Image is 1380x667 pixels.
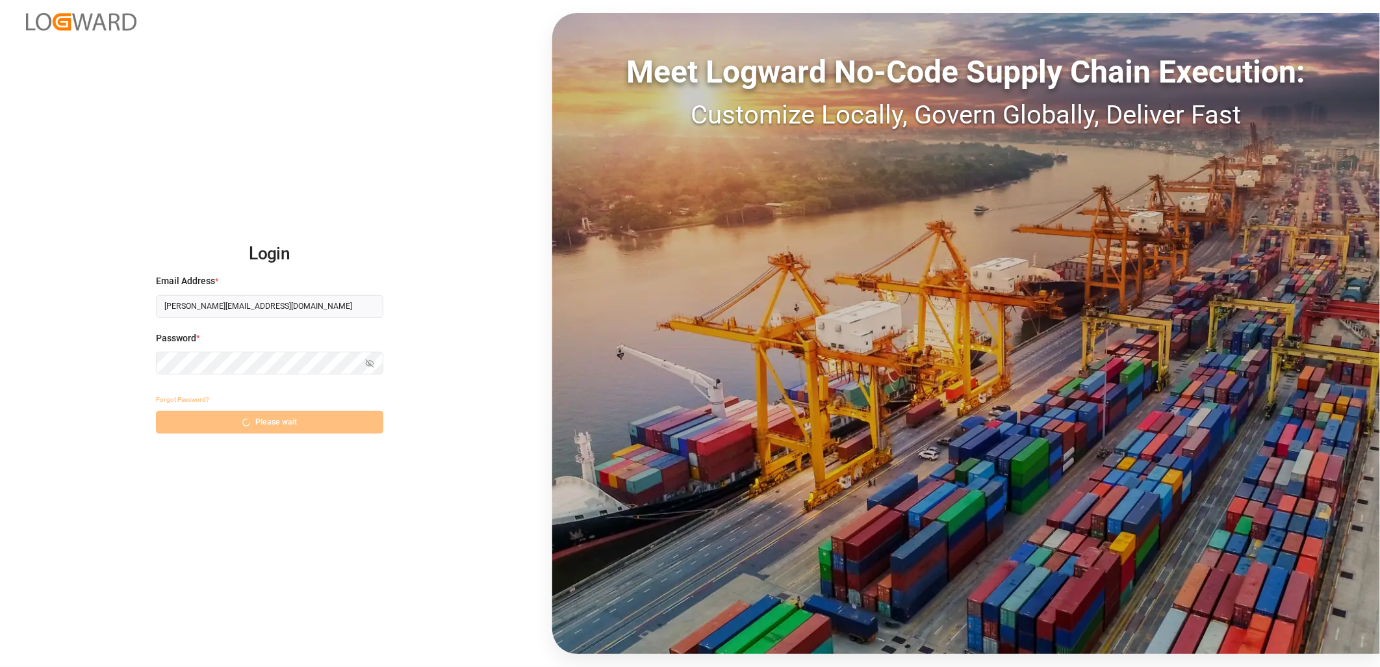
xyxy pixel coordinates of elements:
img: Logward_new_orange.png [26,13,136,31]
h2: Login [156,233,383,275]
div: Meet Logward No-Code Supply Chain Execution: [552,49,1380,96]
span: Email Address [156,274,215,288]
input: Enter your email [156,295,383,318]
span: Password [156,332,196,345]
div: Customize Locally, Govern Globally, Deliver Fast [552,96,1380,135]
